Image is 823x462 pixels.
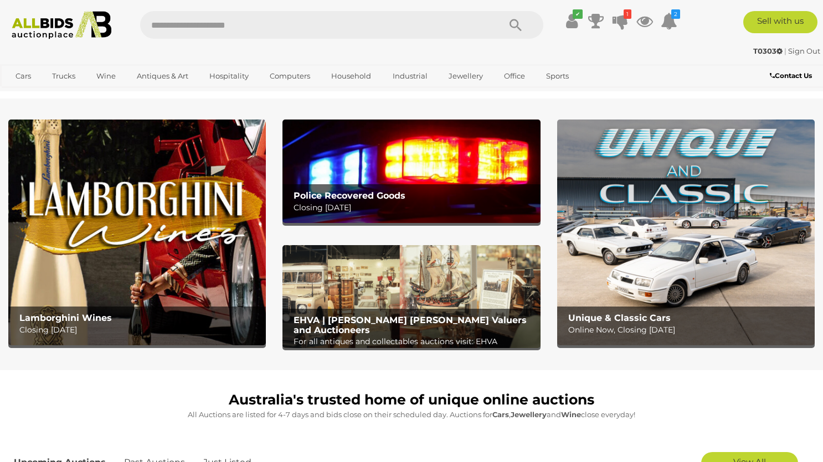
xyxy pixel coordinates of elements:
strong: Wine [561,410,581,419]
i: 1 [624,9,631,19]
a: EHVA | Evans Hastings Valuers and Auctioneers EHVA | [PERSON_NAME] [PERSON_NAME] Valuers and Auct... [282,245,540,348]
a: T0303 [753,46,784,55]
a: 2 [661,11,677,31]
a: Trucks [45,67,83,85]
a: Sports [539,67,576,85]
a: Antiques & Art [130,67,196,85]
a: Jewellery [441,67,490,85]
strong: Jewellery [511,410,547,419]
a: Sign Out [788,46,820,55]
p: All Auctions are listed for 4-7 days and bids close on their scheduled day. Auctions for , and cl... [14,408,809,421]
a: Contact Us [770,70,815,82]
a: 1 [612,11,629,31]
span: | [784,46,786,55]
a: Unique & Classic Cars Unique & Classic Cars Online Now, Closing [DATE] [557,120,815,345]
h1: Australia's trusted home of unique online auctions [14,392,809,408]
a: Household [324,67,378,85]
a: Hospitality [202,67,256,85]
b: Contact Us [770,71,812,80]
button: Search [488,11,543,39]
a: Police Recovered Goods Police Recovered Goods Closing [DATE] [282,120,540,222]
b: Unique & Classic Cars [568,313,671,323]
a: [GEOGRAPHIC_DATA] [8,85,101,103]
p: For all antiques and collectables auctions visit: EHVA [294,335,535,349]
i: 2 [671,9,680,19]
p: Closing [DATE] [19,323,261,337]
b: EHVA | [PERSON_NAME] [PERSON_NAME] Valuers and Auctioneers [294,315,527,335]
i: ✔ [573,9,583,19]
p: Online Now, Closing [DATE] [568,323,810,337]
b: Police Recovered Goods [294,190,405,201]
a: Industrial [385,67,435,85]
p: Closing [DATE] [294,201,535,215]
img: Police Recovered Goods [282,120,540,222]
img: Unique & Classic Cars [557,120,815,345]
b: Lamborghini Wines [19,313,112,323]
a: Wine [89,67,123,85]
a: Computers [263,67,317,85]
a: Office [497,67,532,85]
a: Sell with us [743,11,817,33]
img: EHVA | Evans Hastings Valuers and Auctioneers [282,245,540,348]
img: Lamborghini Wines [8,120,266,345]
a: ✔ [563,11,580,31]
a: Cars [8,67,38,85]
a: Lamborghini Wines Lamborghini Wines Closing [DATE] [8,120,266,345]
strong: Cars [492,410,509,419]
img: Allbids.com.au [6,11,117,39]
strong: T0303 [753,46,783,55]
